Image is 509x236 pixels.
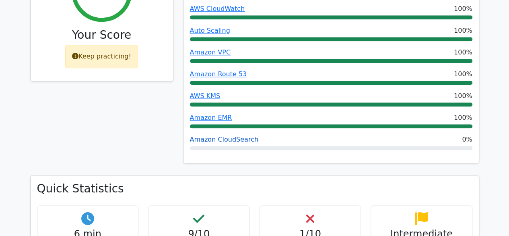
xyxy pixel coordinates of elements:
span: 0% [462,135,472,144]
h3: Your Score [37,28,167,42]
a: Amazon CloudSearch [190,136,258,143]
a: Amazon VPC [190,48,231,56]
div: Keep practicing! [65,45,138,68]
span: 100% [454,26,472,36]
h3: Quick Statistics [37,182,472,196]
a: Auto Scaling [190,27,230,34]
span: 100% [454,48,472,57]
span: 100% [454,4,472,14]
a: Amazon EMR [190,114,232,121]
a: AWS KMS [190,92,220,100]
span: 100% [454,69,472,79]
span: 100% [454,113,472,123]
span: 100% [454,91,472,101]
a: AWS CloudWatch [190,5,245,13]
a: Amazon Route 53 [190,70,247,78]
